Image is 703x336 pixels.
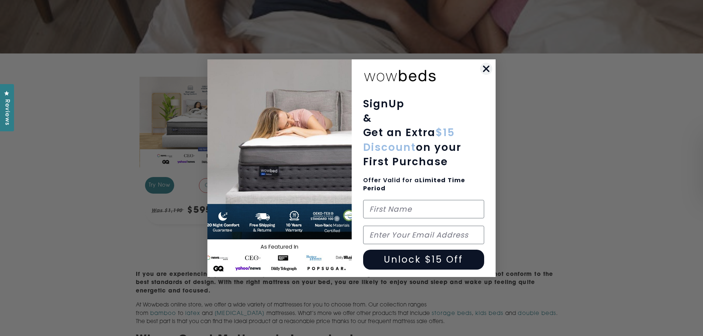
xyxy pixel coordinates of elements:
span: Offer Valid for a [363,176,465,193]
span: $15 Discount [363,125,455,154]
img: wowbeds-logo-2 [363,65,437,86]
button: Unlock $15 Off [363,250,485,270]
input: First Name [363,200,485,218]
input: Enter Your Email Address [363,226,485,244]
span: Get an Extra on your First Purchase [363,125,461,169]
span: & [363,111,372,125]
button: Close dialog [480,62,493,75]
span: SignUp [363,97,405,111]
span: Limited Time Period [363,176,465,193]
span: Reviews [2,99,11,125]
img: 654b37c0-041b-4dc1-9035-2cedd1fa2a67.jpeg [207,59,352,277]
